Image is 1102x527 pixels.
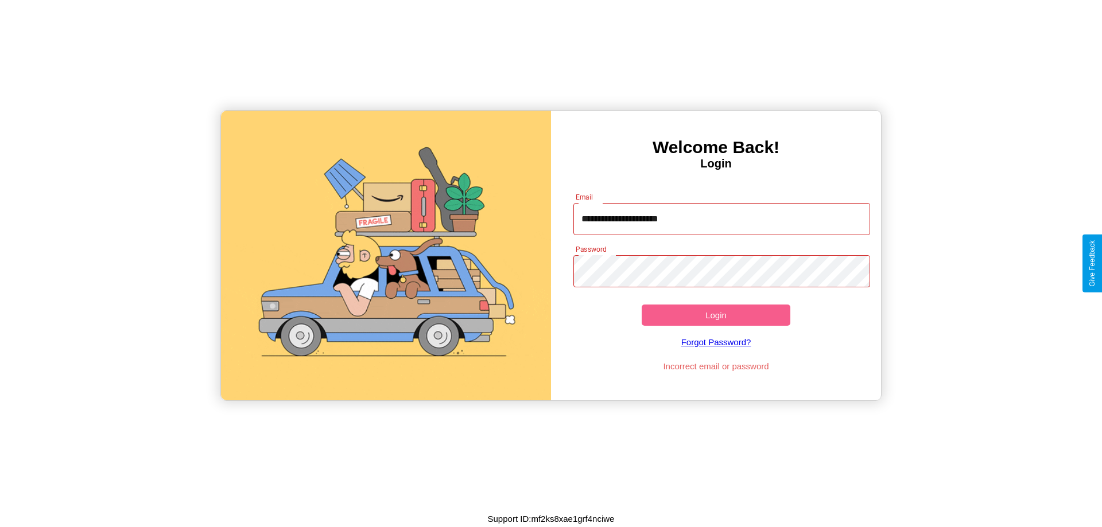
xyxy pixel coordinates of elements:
[1088,240,1096,287] div: Give Feedback
[488,511,615,526] p: Support ID: mf2ks8xae1grf4nciwe
[551,138,881,157] h3: Welcome Back!
[576,244,606,254] label: Password
[221,111,551,400] img: gif
[568,358,865,374] p: Incorrect email or password
[551,157,881,170] h4: Login
[642,305,790,326] button: Login
[576,192,593,202] label: Email
[568,326,865,358] a: Forgot Password?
